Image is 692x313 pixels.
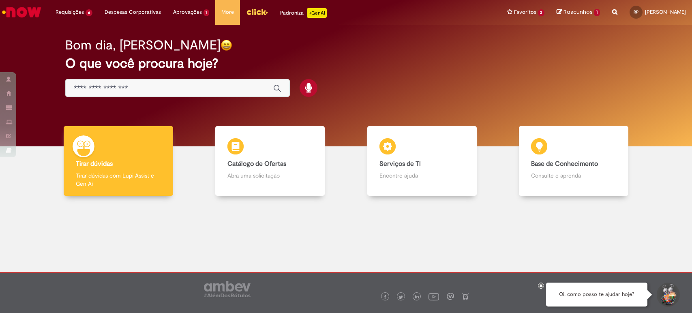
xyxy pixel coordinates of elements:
b: Serviços de TI [379,160,421,168]
span: 1 [594,9,600,16]
img: logo_footer_facebook.png [383,295,387,299]
img: ServiceNow [1,4,43,20]
p: +GenAi [307,8,327,18]
p: Encontre ajuda [379,172,465,180]
b: Catálogo de Ofertas [227,160,286,168]
p: Tirar dúvidas com Lupi Assist e Gen Ai [76,172,161,188]
p: Abra uma solicitação [227,172,313,180]
span: [PERSON_NAME] [645,9,686,15]
span: RP [634,9,638,15]
div: Padroniza [280,8,327,18]
span: More [221,8,234,16]
h2: Bom dia, [PERSON_NAME] [65,38,221,52]
span: 6 [86,9,92,16]
img: happy-face.png [221,39,232,51]
a: Serviços de TI Encontre ajuda [346,126,498,196]
img: logo_footer_workplace.png [447,293,454,300]
h2: O que você procura hoje? [65,56,627,71]
span: Rascunhos [563,8,593,16]
span: Despesas Corporativas [105,8,161,16]
img: logo_footer_ambev_rotulo_gray.png [204,281,251,297]
div: Oi, como posso te ajudar hoje? [546,283,647,307]
span: Favoritos [514,8,536,16]
b: Base de Conhecimento [531,160,598,168]
img: logo_footer_twitter.png [399,295,403,299]
a: Base de Conhecimento Consulte e aprenda [498,126,649,196]
img: logo_footer_youtube.png [428,291,439,302]
span: 1 [204,9,210,16]
a: Catálogo de Ofertas Abra uma solicitação [194,126,346,196]
a: Tirar dúvidas Tirar dúvidas com Lupi Assist e Gen Ai [43,126,194,196]
span: 2 [538,9,545,16]
b: Tirar dúvidas [76,160,113,168]
span: Aprovações [173,8,202,16]
button: Iniciar Conversa de Suporte [656,283,680,307]
img: click_logo_yellow_360x200.png [246,6,268,18]
img: logo_footer_linkedin.png [415,295,419,300]
span: Requisições [56,8,84,16]
p: Consulte e aprenda [531,172,616,180]
img: logo_footer_naosei.png [462,293,469,300]
a: Rascunhos [557,9,600,16]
